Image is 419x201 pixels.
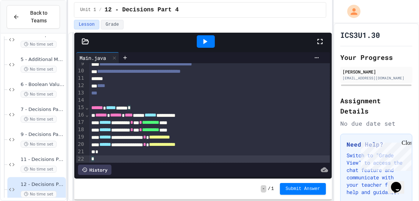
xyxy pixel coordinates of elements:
[76,104,85,111] div: 15
[74,20,99,29] button: Lesson
[76,89,85,97] div: 13
[76,75,85,82] div: 11
[21,141,57,148] span: No time set
[286,186,320,192] span: Submit Answer
[76,52,119,63] div: Main.java
[21,157,64,163] span: 11 - Decisions Part 3
[340,96,412,116] h2: Assignment Details
[340,119,412,128] div: No due date set
[76,126,85,133] div: 18
[76,60,85,67] div: 9
[21,66,57,73] span: No time set
[78,165,111,175] div: History
[358,140,412,171] iframe: chat widget
[268,186,270,192] span: /
[280,183,326,195] button: Submit Answer
[340,52,412,62] h2: Your Progress
[21,107,64,113] span: 7 - Decisions Part 1
[21,116,57,123] span: No time set
[76,119,85,126] div: 17
[21,41,57,48] span: No time set
[76,111,85,119] div: 16
[76,54,110,62] div: Main.java
[24,9,54,25] span: Back to Teams
[3,3,51,47] div: Chat with us now!Close
[80,7,96,13] span: Unit 1
[21,182,64,188] span: 12 - Decisions Part 4
[76,155,85,163] div: 22
[76,82,85,89] div: 12
[388,172,412,194] iframe: chat widget
[342,68,410,75] div: [PERSON_NAME]
[271,186,274,192] span: 1
[261,185,266,193] span: -
[76,148,85,155] div: 21
[21,191,57,198] span: No time set
[21,91,57,98] span: No time set
[85,112,89,118] span: Fold line
[101,20,124,29] button: Grade
[104,6,179,14] span: 12 - Decisions Part 4
[21,166,57,173] span: No time set
[76,141,85,148] div: 20
[76,67,85,75] div: 10
[342,75,410,81] div: [EMAIL_ADDRESS][DOMAIN_NAME]
[76,133,85,141] div: 19
[76,97,85,104] div: 14
[340,30,380,40] h1: ICS3U1.30
[347,140,406,149] h3: Need Help?
[85,104,89,110] span: Fold line
[21,57,64,63] span: 5 - Additional Math exercises
[21,82,64,88] span: 6 - Boolean Values
[99,7,102,13] span: /
[7,5,60,29] button: Back to Teams
[21,132,64,138] span: 9 - Decisions Part 2
[347,152,406,196] p: Switch to "Grade View" to access the chat feature and communicate with your teacher for help and ...
[340,3,362,20] div: My Account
